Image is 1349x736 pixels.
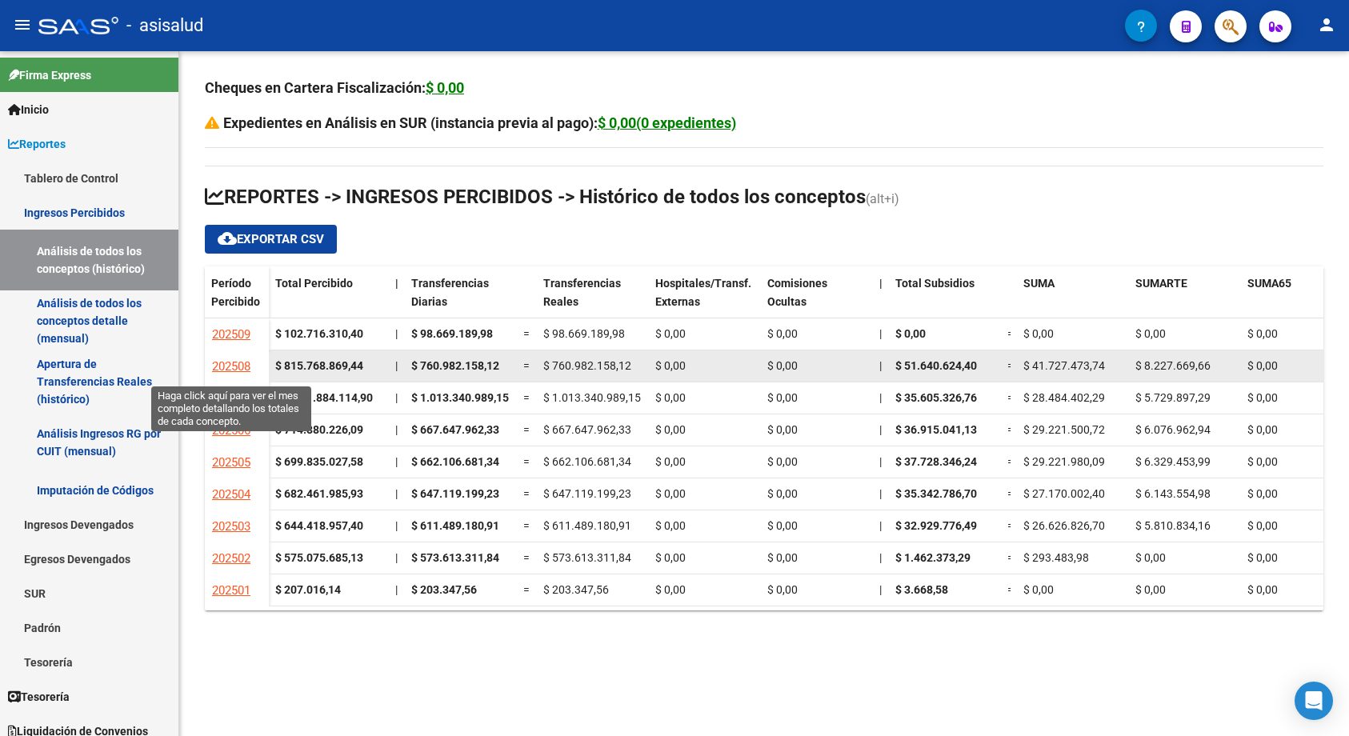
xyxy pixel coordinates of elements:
div: $ 0,00 [426,77,464,99]
span: Firma Express [8,66,91,84]
span: Exportar CSV [218,232,324,246]
span: | [395,359,398,372]
span: $ 1.462.373,29 [895,551,971,564]
strong: $ 575.075.685,13 [275,551,363,564]
span: | [395,519,398,532]
span: | [879,455,882,468]
span: = [523,327,530,340]
span: = [523,583,530,596]
span: $ 98.669.189,98 [543,327,625,340]
span: $ 26.626.826,70 [1023,519,1105,532]
span: $ 611.489.180,91 [411,519,499,532]
span: $ 35.342.786,70 [895,487,977,500]
span: $ 0,00 [1247,583,1278,596]
span: $ 98.669.189,98 [411,327,493,340]
span: $ 647.119.199,23 [411,487,499,500]
span: $ 6.076.962,94 [1135,423,1211,436]
strong: $ 699.835.027,58 [275,455,363,468]
span: Total Percibido [275,277,353,290]
span: = [1007,423,1014,436]
span: $ 0,00 [767,487,798,500]
span: | [395,551,398,564]
span: $ 0,00 [767,519,798,532]
span: $ 32.929.776,49 [895,519,977,532]
span: = [1007,455,1014,468]
div: Open Intercom Messenger [1295,682,1333,720]
span: = [1007,391,1014,404]
span: $ 0,00 [767,423,798,436]
span: $ 27.170.002,40 [1023,487,1105,500]
span: $ 1.013.340.989,15 [543,391,641,404]
span: $ 0,00 [655,519,686,532]
span: $ 0,00 [1247,359,1278,372]
span: $ 0,00 [1023,327,1054,340]
span: | [395,277,398,290]
span: $ 1.013.340.989,15 [411,391,509,404]
span: | [879,391,882,404]
span: $ 667.647.962,33 [411,423,499,436]
span: $ 0,00 [767,455,798,468]
span: $ 0,00 [1247,423,1278,436]
span: | [879,359,882,372]
span: $ 0,00 [1247,455,1278,468]
button: Exportar CSV [205,225,337,254]
span: Inicio [8,101,49,118]
datatable-header-cell: Total Percibido [269,266,389,334]
span: $ 760.982.158,12 [411,359,499,372]
span: | [395,583,398,596]
span: 202508 [212,359,250,374]
span: SUMA65 [1247,277,1291,290]
datatable-header-cell: Total Subsidios [889,266,1001,334]
span: $ 0,00 [655,423,686,436]
span: $ 0,00 [1247,487,1278,500]
span: $ 0,00 [655,327,686,340]
span: $ 0,00 [895,327,926,340]
span: = [523,423,530,436]
span: | [879,583,882,596]
span: $ 0,00 [655,551,686,564]
span: $ 28.484.402,29 [1023,391,1105,404]
span: 202502 [212,551,250,566]
span: Período Percibido [211,277,260,308]
mat-icon: menu [13,15,32,34]
span: $ 662.106.681,34 [543,455,631,468]
span: $ 667.647.962,33 [543,423,631,436]
span: $ 8.227.669,66 [1135,359,1211,372]
span: $ 0,00 [1135,583,1166,596]
span: | [879,487,882,500]
span: $ 0,00 [1247,327,1278,340]
span: $ 0,00 [1135,327,1166,340]
span: $ 0,00 [655,391,686,404]
span: $ 29.221.980,09 [1023,455,1105,468]
span: | [395,487,398,500]
span: $ 0,00 [1247,519,1278,532]
span: Transferencias Reales [543,277,621,308]
datatable-header-cell: Transferencias Reales [537,266,649,334]
datatable-header-cell: Comisiones Ocultas [761,266,873,334]
span: $ 5.810.834,16 [1135,519,1211,532]
span: | [879,277,883,290]
span: = [1007,583,1014,596]
span: $ 5.729.897,29 [1135,391,1211,404]
span: REPORTES -> INGRESOS PERCIBIDOS -> Histórico de todos los conceptos [205,186,866,208]
span: SUMA [1023,277,1055,290]
span: $ 647.119.199,23 [543,487,631,500]
span: = [1007,487,1014,500]
span: $ 0,00 [767,359,798,372]
datatable-header-cell: Hospitales/Transf. Externas [649,266,761,334]
mat-icon: cloud_download [218,229,237,248]
span: Hospitales/Transf. Externas [655,277,751,308]
span: 202506 [212,423,250,438]
datatable-header-cell: | [389,266,405,334]
span: = [523,551,530,564]
span: 202505 [212,455,250,470]
span: $ 0,00 [767,583,798,596]
span: SUMARTE [1135,277,1187,290]
span: 202504 [212,487,250,502]
datatable-header-cell: Transferencias Diarias [405,266,517,334]
strong: Expedientes en Análisis en SUR (instancia previa al pago): [223,114,736,131]
span: $ 0,00 [1247,551,1278,564]
span: $ 36.915.041,13 [895,423,977,436]
span: = [1007,327,1014,340]
span: $ 573.613.311,84 [543,551,631,564]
